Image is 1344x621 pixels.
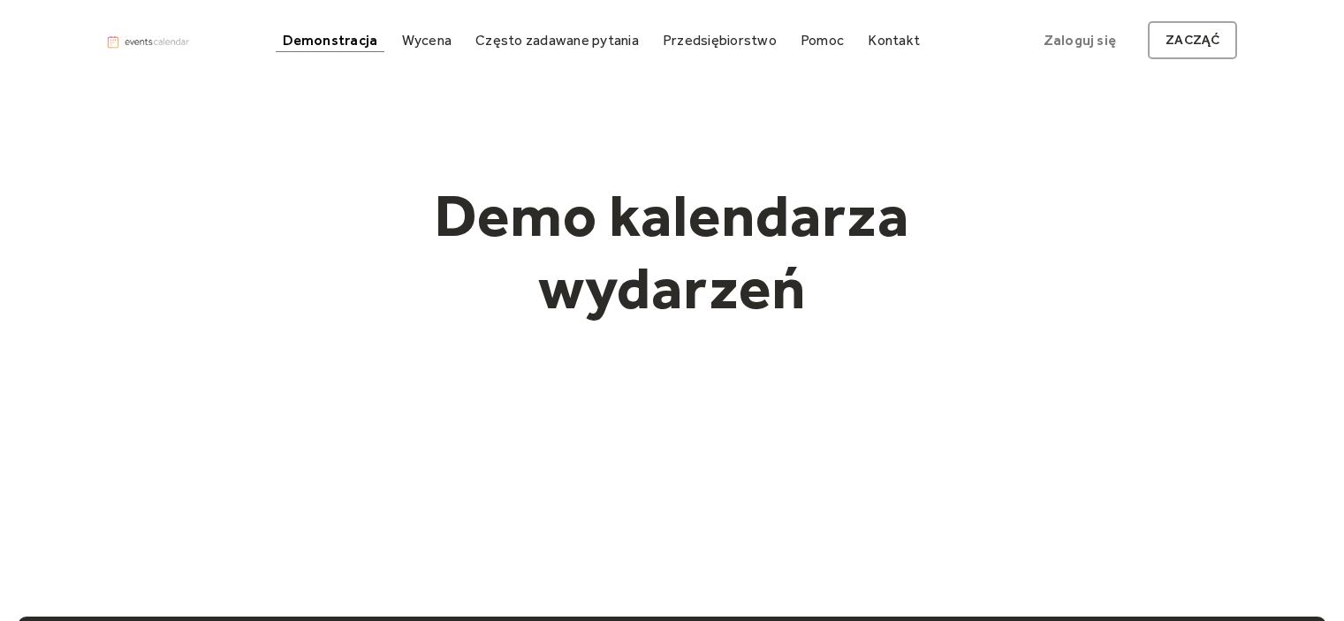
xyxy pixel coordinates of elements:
font: zacząć [1166,32,1219,48]
a: Zaloguj się [1026,21,1134,59]
a: zacząć [1148,21,1237,59]
font: Zaloguj się [1044,32,1116,49]
a: Kontakt [861,28,927,52]
a: Przedsiębiorstwo [656,28,784,52]
font: Kontakt [868,32,920,49]
font: Przedsiębiorstwo [663,32,777,49]
font: Wycena [402,32,452,49]
a: Pomoc [793,28,851,52]
font: Pomoc [801,32,844,49]
a: Demonstracja [276,28,385,52]
a: dom [107,32,191,49]
a: Często zadawane pytania [468,28,646,52]
font: Często zadawane pytania [475,32,639,49]
font: Demonstracja [283,32,378,49]
a: Wycena [395,28,459,52]
font: Demo kalendarza wydarzeń [435,178,909,323]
